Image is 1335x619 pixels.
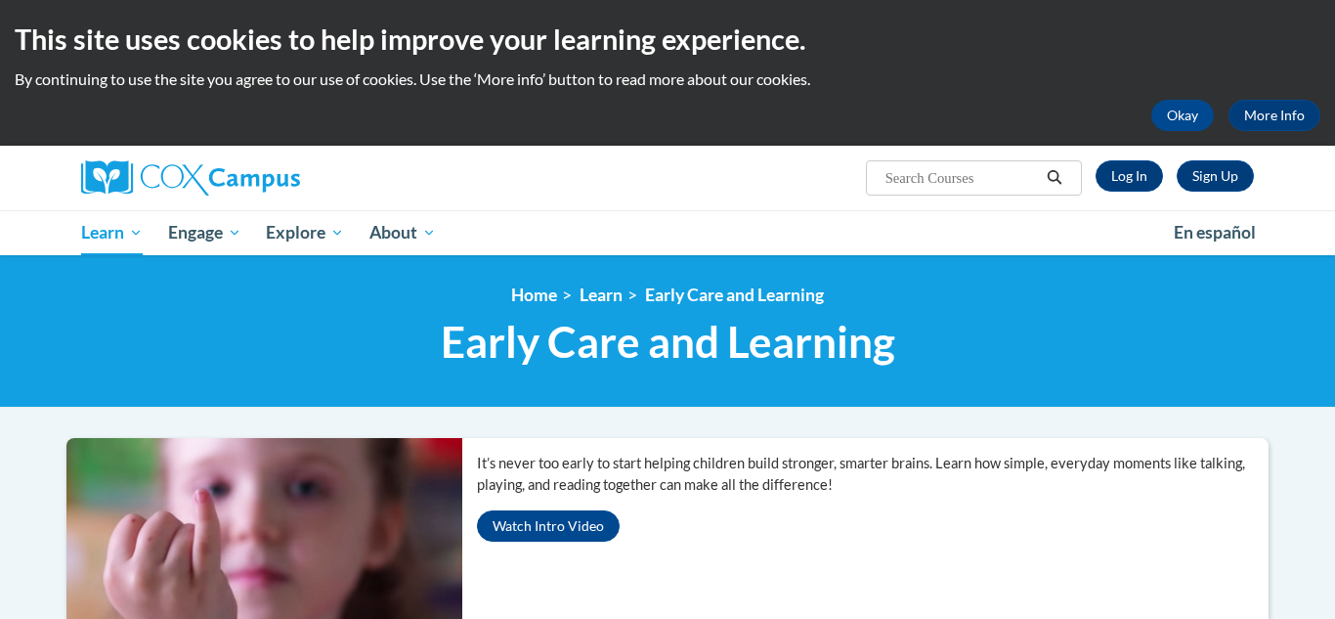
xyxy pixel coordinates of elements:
p: It’s never too early to start helping children build stronger, smarter brains. Learn how simple, ... [477,453,1269,496]
a: Learn [68,210,155,255]
button: Search [1040,166,1069,190]
span: Early Care and Learning [441,316,895,368]
span: Engage [168,221,241,244]
a: About [357,210,449,255]
input: Search Courses [883,166,1040,190]
a: Home [511,285,557,305]
button: Okay [1151,100,1214,131]
div: Main menu [52,210,1283,255]
a: Register [1177,160,1254,192]
a: More Info [1228,100,1320,131]
p: By continuing to use the site you agree to our use of cookies. Use the ‘More info’ button to read... [15,68,1320,90]
span: Explore [266,221,344,244]
button: Watch Intro Video [477,510,620,542]
a: Cox Campus [81,160,452,196]
h2: This site uses cookies to help improve your learning experience. [15,20,1320,59]
span: En español [1174,222,1256,243]
img: Cox Campus [81,160,300,196]
a: Engage [155,210,254,255]
span: About [369,221,436,244]
span: Learn [81,221,143,244]
a: Learn [580,285,623,305]
a: Explore [253,210,357,255]
a: Log In [1096,160,1163,192]
a: Early Care and Learning [645,285,824,305]
a: En español [1161,212,1269,253]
